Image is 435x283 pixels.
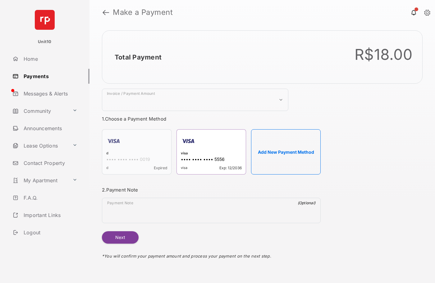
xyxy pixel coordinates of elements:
h3: 1. Choose a Payment Method [102,116,321,122]
a: Payments [10,69,89,84]
span: visa [181,166,187,170]
a: Announcements [10,121,89,136]
div: visa [181,151,242,157]
div: * You will confirm your payment amount and process your payment on the next step. [102,244,321,265]
div: d•••• •••• •••• 0019dExpired [102,129,172,175]
a: Community [10,104,70,118]
img: svg+xml;base64,PHN2ZyB4bWxucz0iaHR0cDovL3d3dy53My5vcmcvMjAwMC9zdmciIHdpZHRoPSI2NCIgaGVpZ2h0PSI2NC... [35,10,55,30]
a: Lease Options [10,138,70,153]
div: •••• •••• •••• 0019 [106,157,167,163]
strong: Make a Payment [113,9,173,16]
p: Unit10 [38,39,52,45]
div: •••• •••• •••• 5556 [181,157,242,163]
div: visa•••• •••• •••• 5556visaExp: 12/2036 [176,129,246,175]
a: My Apartment [10,173,70,188]
span: Expired [154,166,167,170]
span: d [106,166,108,170]
a: Important Links [10,208,80,223]
div: d [106,151,167,157]
a: Home [10,51,89,66]
span: Exp: 12/2036 [219,166,242,170]
a: Logout [10,225,89,240]
a: F.A.Q. [10,190,89,205]
a: Contact Property [10,156,89,170]
div: R$18.00 [355,46,412,64]
h2: Total Payment [115,53,162,61]
button: Add New Payment Method [251,129,321,175]
a: Messages & Alerts [10,86,89,101]
button: Next [102,231,139,244]
h3: 2. Payment Note [102,187,321,193]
